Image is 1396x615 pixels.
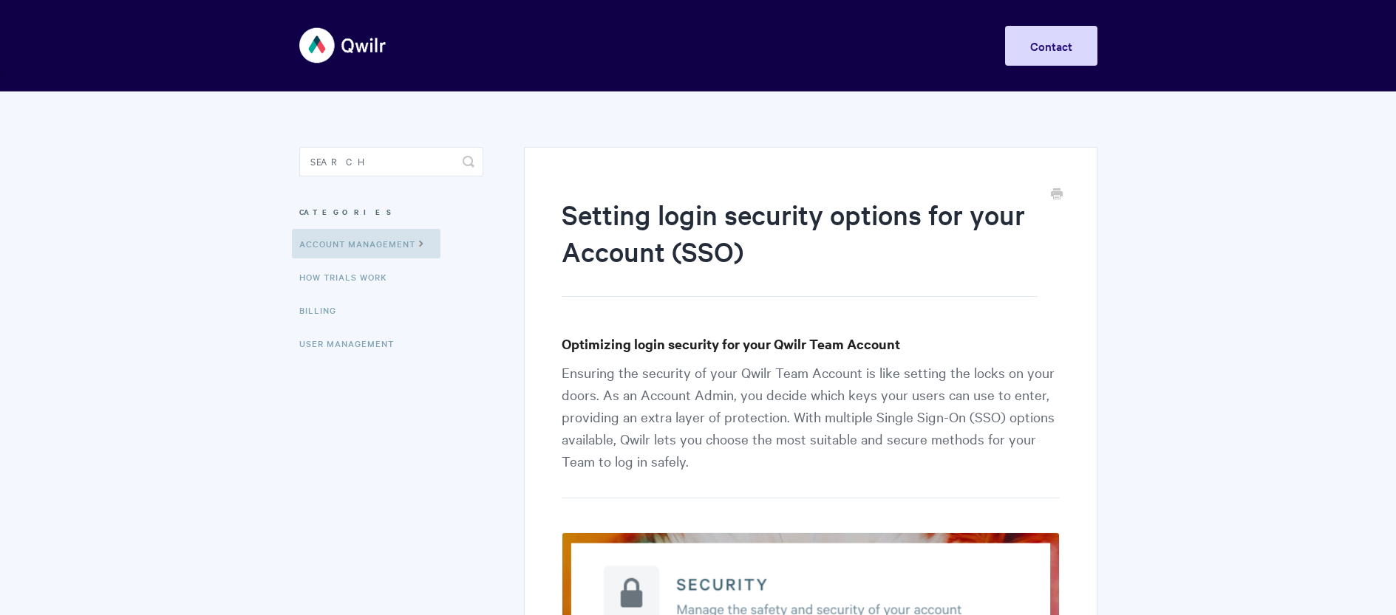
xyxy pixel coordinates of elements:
[292,229,440,258] a: Account Management
[299,147,483,176] input: Search
[299,329,405,358] a: User Management
[1005,26,1097,66] a: Contact
[562,334,1059,354] h3: Optimizing login security for your Qwilr Team Account
[299,295,347,325] a: Billing
[299,18,387,73] img: Qwilr Help Center
[299,199,483,225] h3: Categories
[562,361,1059,498] p: Ensuring the security of your Qwilr Team Account is like setting the locks on your doors. As an A...
[1051,187,1063,203] a: Print this Article
[562,196,1037,297] h1: Setting login security options for your Account (SSO)
[299,262,398,292] a: How Trials Work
